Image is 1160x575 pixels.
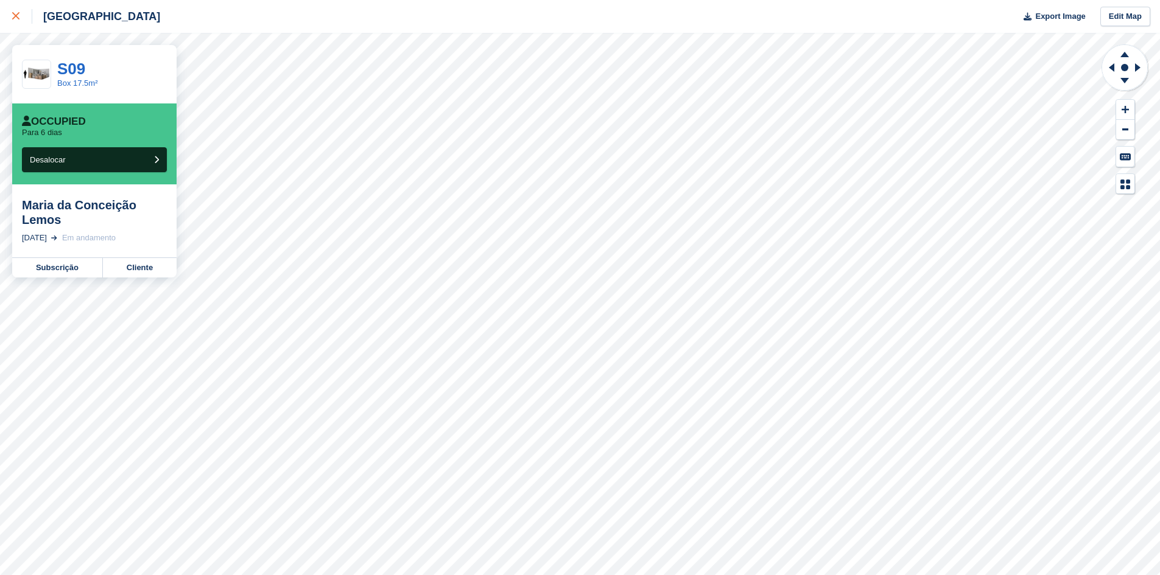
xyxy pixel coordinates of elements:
[22,128,62,138] p: Para 6 dias
[1116,147,1134,167] button: Keyboard Shortcuts
[22,116,86,128] div: Occupied
[51,235,57,240] img: arrow-right-light-icn-cde0832a797a2874e46488d9cf13f60e5c3a73dbe684e267c42b8395dfbc2abf.svg
[12,258,103,277] a: Subscrição
[30,155,66,164] span: Desalocar
[1016,7,1086,27] button: Export Image
[103,258,177,277] a: Cliente
[23,64,51,85] img: 175-sqft-unit.jpg
[62,232,116,244] div: Em andamento
[1116,174,1134,194] button: Map Legend
[22,232,47,244] div: [DATE]
[1035,10,1085,23] span: Export Image
[57,78,97,88] a: Box 17.5m²
[1116,120,1134,140] button: Zoom Out
[1116,100,1134,120] button: Zoom In
[22,147,167,172] button: Desalocar
[22,198,167,227] div: Maria da Conceição Lemos
[57,60,85,78] a: S09
[1100,7,1150,27] a: Edit Map
[32,9,160,24] div: [GEOGRAPHIC_DATA]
